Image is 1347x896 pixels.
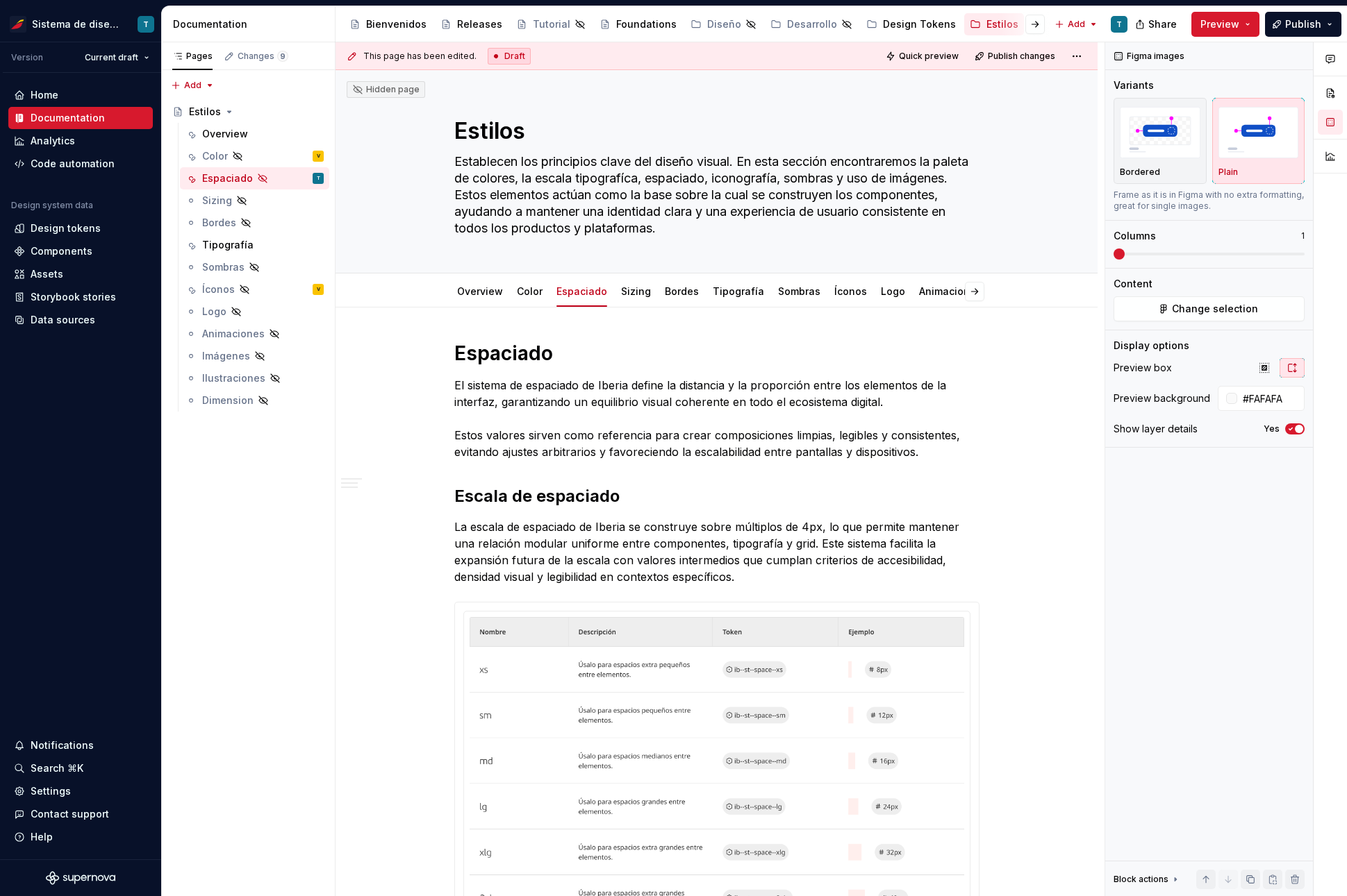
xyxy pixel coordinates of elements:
[1114,361,1172,375] div: Preview box
[8,240,153,262] a: Components
[1114,98,1207,184] button: placeholderBordered
[1114,189,1305,212] div: Frame as it is in Figma with no extra formatting, great for single images.
[1120,107,1200,158] img: placeholder
[180,345,329,367] a: Imágenes
[8,263,153,285] a: Assets
[8,780,153,802] a: Settings
[685,13,762,35] a: Diseño
[504,51,525,62] span: Draft
[1218,167,1238,178] p: Plain
[366,17,427,31] div: Bienvenidos
[31,267,63,281] div: Assets
[881,285,905,297] a: Logo
[31,784,71,798] div: Settings
[8,107,153,129] a: Documentation
[883,17,956,31] div: Design Tokens
[3,9,158,39] button: Sistema de diseño IberiaT
[1265,12,1341,37] button: Publish
[344,13,432,35] a: Bienvenidos
[172,51,213,62] div: Pages
[8,217,153,239] a: Design tokens
[435,13,508,35] a: Releases
[317,171,320,185] div: T
[1114,391,1210,405] div: Preview background
[180,367,329,389] a: Ilustraciones
[352,84,420,95] div: Hidden page
[452,151,977,239] textarea: Establecen los principios clave del diseño visual. En esta sección encontraremos la paleta de col...
[986,17,1018,31] div: Estilos
[457,17,502,31] div: Releases
[899,51,959,62] span: Quick preview
[180,167,329,189] a: EspaciadoT
[616,17,677,31] div: Foundations
[1301,230,1305,242] p: 1
[167,76,219,95] button: Add
[202,394,254,407] div: Dimension
[829,276,873,305] div: Íconos
[1114,229,1156,243] div: Columns
[180,301,329,323] a: Logo
[202,327,265,341] div: Animaciones
[31,807,109,821] div: Contact support
[46,871,115,885] svg: Supernova Logo
[10,16,26,33] img: 55604660-494d-44a9-beb2-692398e9940a.png
[202,282,235,296] div: Íconos
[452,115,977,148] textarea: Estilos
[8,803,153,825] button: Contact support
[363,51,477,62] span: This page has been edited.
[1264,423,1280,434] label: Yes
[1120,167,1160,178] p: Bordered
[1068,19,1085,30] span: Add
[778,285,820,297] a: Sombras
[8,130,153,152] a: Analytics
[8,757,153,779] button: Search ⌘K
[31,313,95,327] div: Data sources
[173,17,329,31] div: Documentation
[861,13,961,35] a: Design Tokens
[31,290,116,304] div: Storybook stories
[1212,98,1305,184] button: placeholderPlain
[167,101,329,412] div: Page tree
[180,389,329,412] a: Dimension
[834,285,867,297] a: Íconos
[882,47,965,66] button: Quick preview
[31,111,105,125] div: Documentation
[1050,15,1102,34] button: Add
[202,349,250,363] div: Imágenes
[511,13,591,35] a: Tutorial
[707,17,741,31] div: Diseño
[1114,422,1198,436] div: Show layer details
[594,13,682,35] a: Foundations
[31,134,75,148] div: Analytics
[31,157,115,171] div: Code automation
[707,276,770,305] div: Tipografía
[31,761,83,775] div: Search ⌘K
[1128,12,1186,37] button: Share
[202,260,245,274] div: Sombras
[454,377,980,460] p: El sistema de espaciado de Iberia define la distancia y la proporción entre los elementos de la i...
[1114,296,1305,321] button: Change selection
[765,13,858,35] a: Desarrollo
[189,105,221,119] div: Estilos
[772,276,826,305] div: Sombras
[31,738,94,752] div: Notifications
[238,51,288,62] div: Changes
[551,276,613,305] div: Espaciado
[180,323,329,345] a: Animaciones
[556,285,607,297] a: Espaciado
[659,276,704,305] div: Bordes
[457,285,503,297] a: Overview
[1114,339,1189,353] div: Display options
[1114,277,1152,291] div: Content
[32,17,121,31] div: Sistema de diseño Iberia
[202,127,248,141] div: Overview
[454,518,980,585] p: La escala de espaciado de Iberia se construye sobre múltiplos de 4px, lo que permite mantener una...
[533,17,570,31] div: Tutorial
[665,285,699,297] a: Bordes
[1285,17,1321,31] span: Publish
[517,285,543,297] a: Color
[180,234,329,256] a: Tipografía
[970,47,1061,66] button: Publish changes
[8,153,153,175] a: Code automation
